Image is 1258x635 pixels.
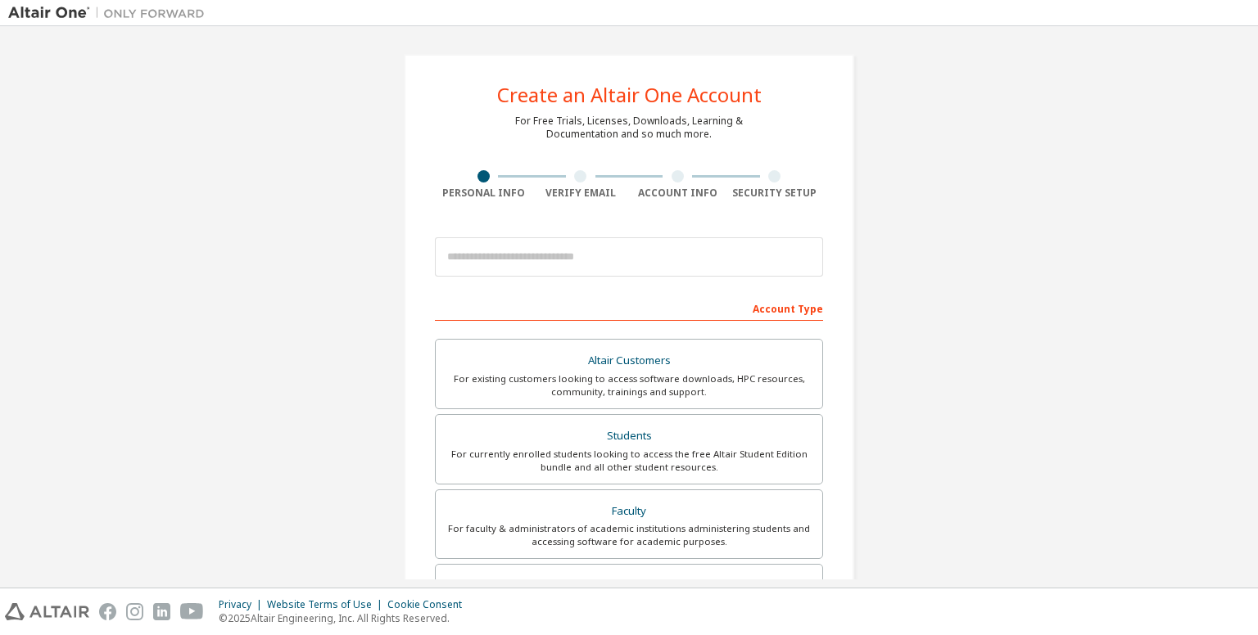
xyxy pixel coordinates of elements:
div: For existing customers looking to access software downloads, HPC resources, community, trainings ... [446,372,812,399]
img: linkedin.svg [153,603,170,620]
div: Personal Info [435,187,532,200]
div: Account Type [435,295,823,321]
div: Cookie Consent [387,598,472,611]
div: Privacy [219,598,267,611]
div: Account Info [629,187,726,200]
img: Altair One [8,5,213,21]
img: youtube.svg [180,603,204,620]
div: Verify Email [532,187,630,200]
div: Students [446,425,812,448]
div: For currently enrolled students looking to access the free Altair Student Edition bundle and all ... [446,448,812,474]
div: Faculty [446,500,812,523]
div: For faculty & administrators of academic institutions administering students and accessing softwa... [446,522,812,548]
div: Everyone else [446,574,812,597]
img: instagram.svg [126,603,143,620]
img: facebook.svg [99,603,116,620]
div: Security Setup [726,187,824,200]
div: Altair Customers [446,349,812,372]
img: altair_logo.svg [5,603,89,620]
p: © 2025 Altair Engineering, Inc. All Rights Reserved. [219,611,472,625]
div: Website Terms of Use [267,598,387,611]
div: Create an Altair One Account [497,85,762,105]
div: For Free Trials, Licenses, Downloads, Learning & Documentation and so much more. [515,115,743,141]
